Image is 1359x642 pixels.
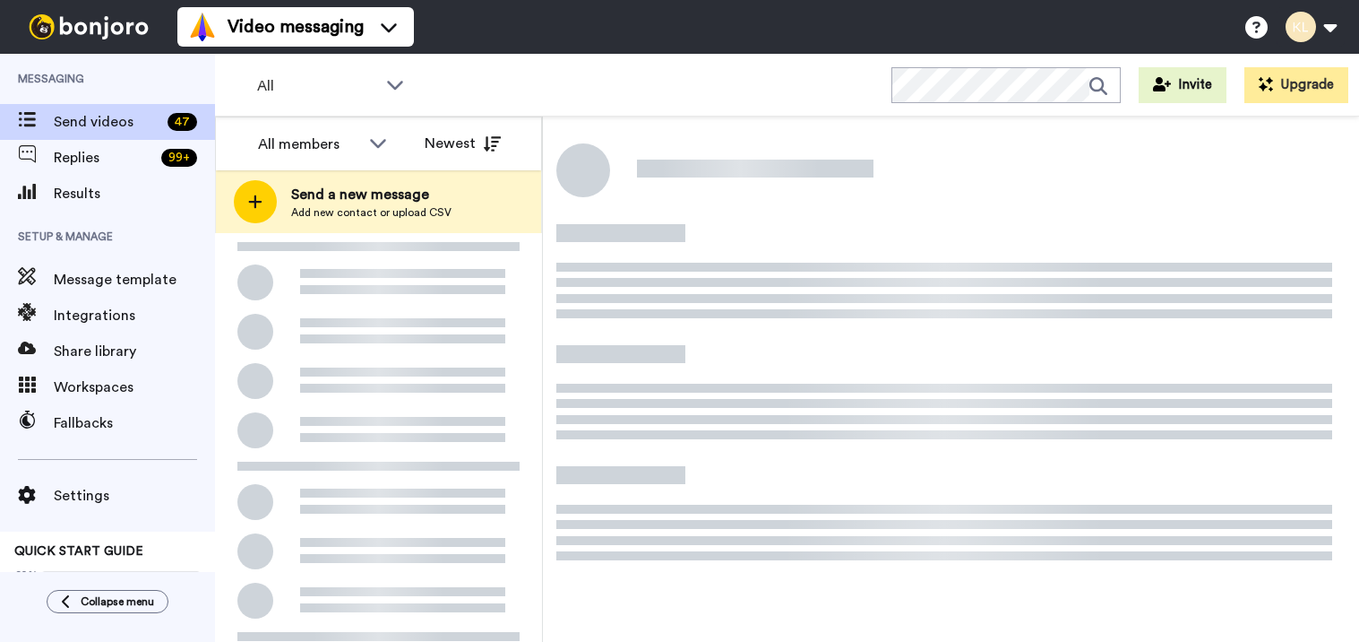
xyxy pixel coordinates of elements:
div: 99 + [161,149,197,167]
span: Share library [54,341,215,362]
span: QUICK START GUIDE [14,545,143,558]
span: Workspaces [54,377,215,398]
span: Settings [54,485,215,507]
span: Fallbacks [54,412,215,434]
button: Newest [411,126,514,161]
span: Collapse menu [81,594,154,609]
span: Send videos [54,111,160,133]
img: vm-color.svg [188,13,217,41]
span: Integrations [54,305,215,326]
button: Upgrade [1244,67,1348,103]
button: Invite [1139,67,1226,103]
button: Collapse menu [47,590,168,613]
div: 47 [168,113,197,131]
span: Video messaging [228,14,364,39]
span: Replies [54,147,154,169]
span: Results [54,183,215,204]
span: All [257,75,377,97]
span: 60% [14,568,38,582]
span: Send a new message [291,184,452,205]
span: Message template [54,269,215,291]
span: Add new contact or upload CSV [291,205,452,220]
img: bj-logo-header-white.svg [22,14,156,39]
div: All members [258,134,360,155]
